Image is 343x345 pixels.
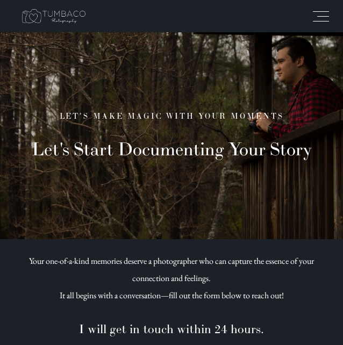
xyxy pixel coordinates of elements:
span: I will get in touch within 24 hours. [79,321,264,337]
p: Let's Make Magic with Your Moments [22,111,321,121]
span: Your one-of-a-kind memories deserve a photographer who can capture the essence of your connection... [29,255,316,284]
img: Tumbaco Photography [14,6,95,26]
h1: Let's Start Documenting Your Story [22,138,321,161]
span: It all begins with a conversation—fill out the form below to reach out! [60,290,284,301]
